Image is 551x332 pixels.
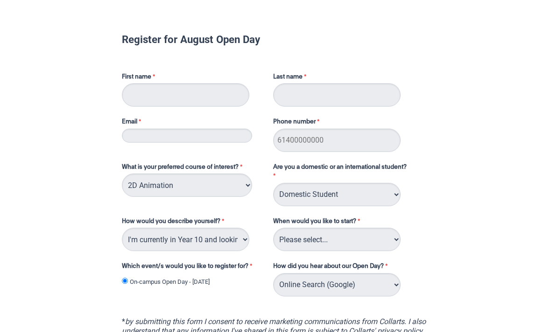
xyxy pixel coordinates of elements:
input: Email [122,129,252,143]
label: What is your preferred course of interest? [122,163,264,174]
input: Phone number [273,129,401,152]
span: Are you a domestic or an international student? [273,164,407,170]
label: When would you like to start? [273,217,422,228]
label: Which event/s would you like to register for? [122,262,264,273]
input: First name [122,83,249,107]
select: How did you hear about our Open Day? [273,273,401,296]
label: How would you describe yourself? [122,217,264,228]
h1: Register for August Open Day [122,35,429,44]
input: Last name [273,83,401,107]
select: Are you a domestic or an international student? [273,183,401,206]
label: Email [122,117,264,129]
label: Last name [273,72,309,84]
label: Phone number [273,117,322,129]
select: What is your preferred course of interest? [122,173,252,197]
label: First name [122,72,264,84]
select: When would you like to start? [273,228,401,251]
select: How would you describe yourself? [122,228,249,251]
label: On-campus Open Day - [DATE] [130,277,210,287]
label: How did you hear about our Open Day? [273,262,390,273]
